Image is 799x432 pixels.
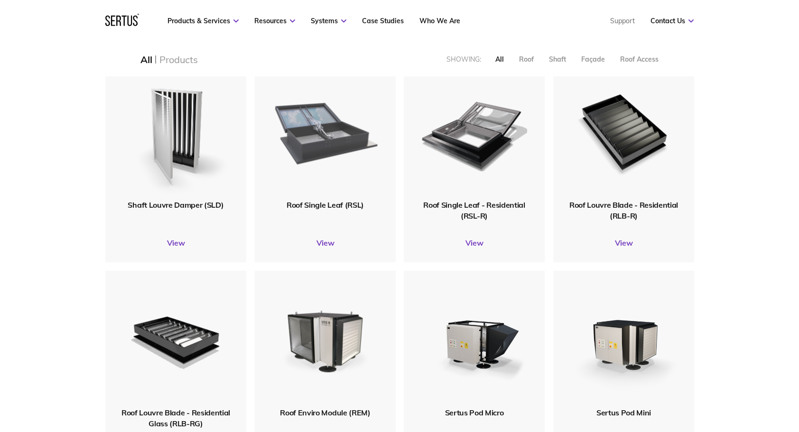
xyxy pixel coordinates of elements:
[121,408,230,428] span: Roof Louvre Blade - Residential Glass (RLB-RG)
[610,17,635,25] a: Support
[254,17,295,25] a: Resources
[628,322,799,432] iframe: Chat Widget
[495,55,504,64] div: All
[280,408,370,417] span: Roof Enviro Module (REM)
[549,55,566,64] div: Shaft
[311,17,346,25] a: Systems
[167,17,239,25] a: Products & Services
[287,200,364,210] span: Roof Single Leaf (RSL)
[255,238,396,248] a: View
[553,238,694,248] a: View
[569,200,678,220] span: Roof Louvre Blade - Residential (RLB-R)
[581,55,605,64] div: Façade
[419,17,460,25] a: Who We Are
[519,55,534,64] div: Roof
[445,408,504,417] span: Sertus Pod Micro
[105,238,246,248] a: View
[423,200,525,220] span: Roof Single Leaf - Residential (RSL-R)
[596,408,651,417] span: Sertus Pod Mini
[446,55,481,64] div: Showing:
[159,54,197,65] div: Products
[404,238,545,248] a: View
[362,17,404,25] a: Case Studies
[128,200,223,210] span: Shaft Louvre Damper (SLD)
[620,55,659,64] div: Roof Access
[140,54,152,65] div: All
[650,17,694,25] a: Contact Us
